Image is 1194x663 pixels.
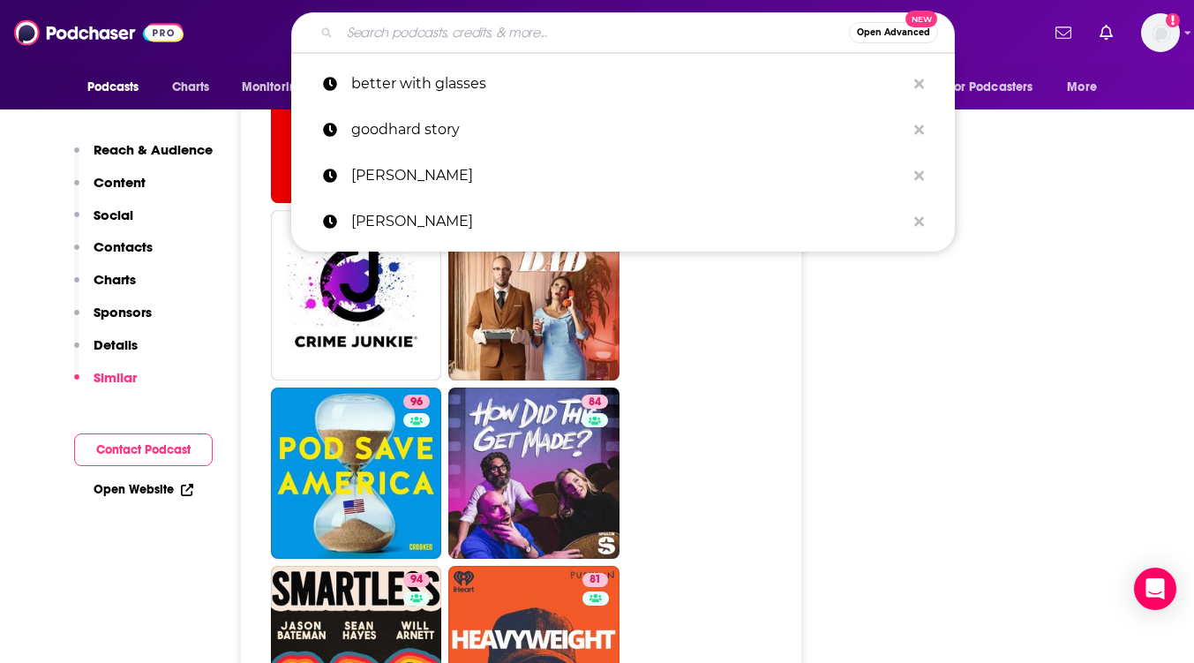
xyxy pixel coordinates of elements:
button: open menu [75,71,162,104]
p: Social [94,207,133,223]
svg: Add a profile image [1166,13,1180,27]
p: goodhard story [351,107,905,153]
a: 99 [271,210,442,381]
button: open menu [1055,71,1119,104]
button: Details [74,336,138,369]
button: open menu [229,71,327,104]
a: 94 [403,573,430,587]
a: 84 [582,395,608,409]
p: jennie allen [351,199,905,245]
div: Search podcasts, credits, & more... [291,12,955,53]
span: Open Advanced [857,28,930,37]
a: 63 [448,210,620,381]
span: New [905,11,937,27]
p: Details [94,336,138,353]
button: Reach & Audience [74,141,213,174]
span: Charts [172,75,210,100]
a: 84 [448,388,620,559]
span: 84 [589,394,601,411]
a: 81 [582,573,608,587]
span: 94 [410,571,423,589]
p: Contacts [94,238,153,255]
a: [PERSON_NAME] [291,199,955,245]
a: Show notifications dropdown [1048,18,1078,48]
button: Social [74,207,133,239]
p: Charts [94,271,136,288]
button: Contacts [74,238,153,271]
span: For Podcasters [949,75,1033,100]
p: Content [94,174,146,191]
p: Reach & Audience [94,141,213,158]
p: annie f downs [351,153,905,199]
a: 96 [403,395,430,409]
span: More [1067,75,1097,100]
div: Open Intercom Messenger [1134,568,1176,610]
a: [PERSON_NAME] [291,153,955,199]
a: Charts [161,71,221,104]
a: 94 [271,32,442,203]
button: Open AdvancedNew [849,22,938,43]
button: Charts [74,271,136,304]
span: Monitoring [242,75,304,100]
span: 96 [410,394,423,411]
img: Podchaser - Follow, Share and Rate Podcasts [14,16,184,49]
button: Sponsors [74,304,152,336]
span: Podcasts [87,75,139,100]
p: Sponsors [94,304,152,320]
a: 96 [271,388,442,559]
button: Content [74,174,146,207]
input: Search podcasts, credits, & more... [340,19,849,47]
button: Similar [74,369,137,402]
img: User Profile [1141,13,1180,52]
a: better with glasses [291,61,955,107]
button: Contact Podcast [74,433,213,466]
span: Logged in as Andrea1206 [1141,13,1180,52]
a: goodhard story [291,107,955,153]
p: Similar [94,369,137,386]
button: open menu [937,71,1059,104]
p: better with glasses [351,61,905,107]
button: Show profile menu [1141,13,1180,52]
a: Open Website [94,482,193,497]
a: Show notifications dropdown [1093,18,1120,48]
span: 81 [589,571,601,589]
